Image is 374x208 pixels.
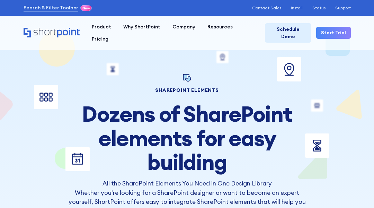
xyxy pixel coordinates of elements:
div: Company [172,23,195,31]
a: Company [167,21,202,33]
a: Product [86,21,117,33]
h1: SHAREPOINT ELEMENTS [67,88,307,92]
h3: All the SharePoint Elements You Need in One Design Library [67,179,307,188]
h2: Dozens of SharePoint elements for easy building [67,102,307,174]
a: Search & Filter Toolbar [24,4,79,11]
a: Pricing [86,33,115,45]
a: Schedule Demo [265,23,311,43]
a: Install [291,6,303,10]
div: Product [92,23,111,31]
div: Why ShortPoint [123,23,160,31]
div: Resources [207,23,233,31]
a: Home [24,28,80,38]
a: Support [335,6,351,10]
a: Resources [202,21,239,33]
div: Pricing [92,35,108,43]
a: Why ShortPoint [117,21,167,33]
a: Contact Sales [252,6,281,10]
a: Status [312,6,326,10]
a: Start Trial [316,27,351,39]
